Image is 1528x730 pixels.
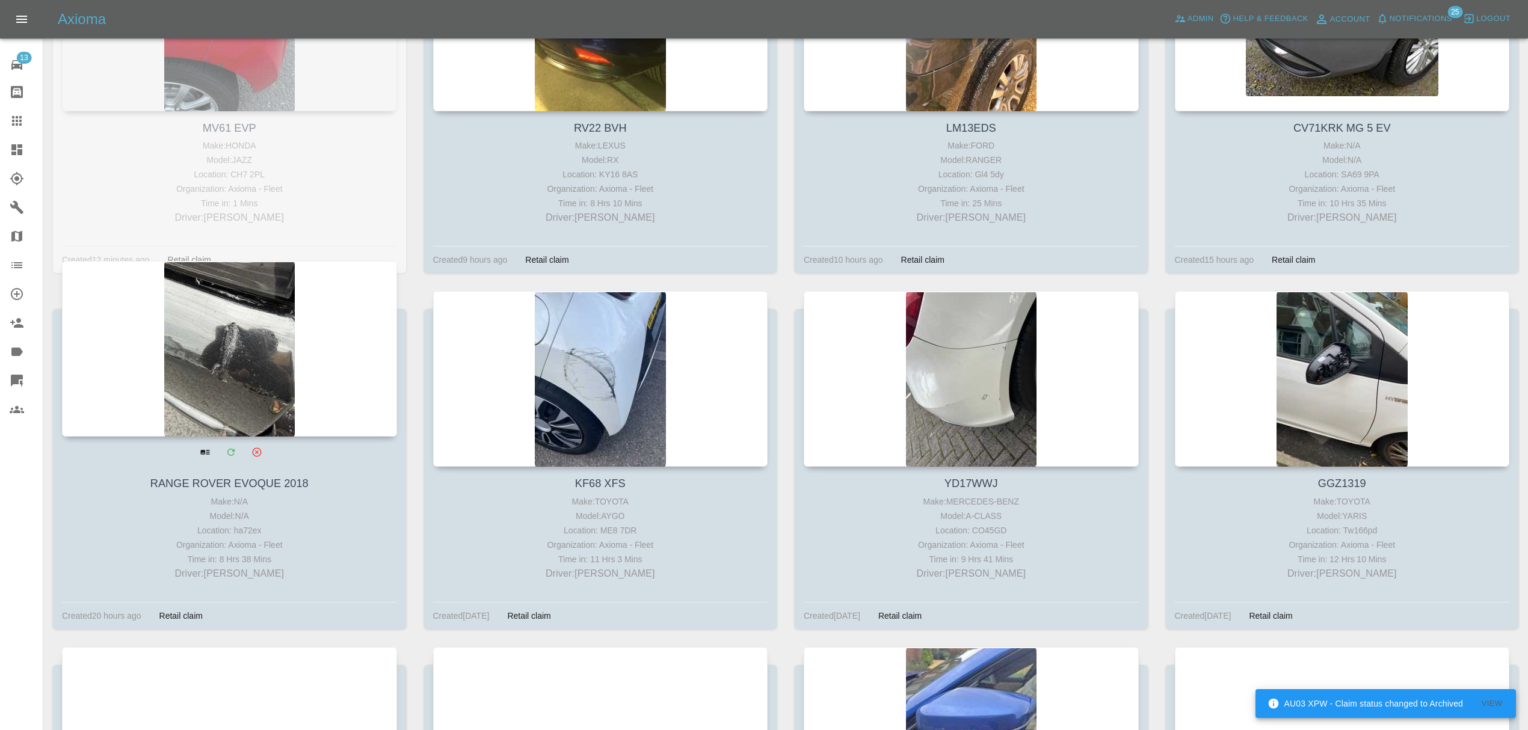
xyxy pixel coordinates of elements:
[1473,695,1511,713] button: View
[1178,196,1507,210] div: Time in: 10 Hrs 35 Mins
[807,182,1136,196] div: Organization: Axioma - Fleet
[1216,10,1311,28] button: Help & Feedback
[436,196,765,210] div: Time in: 8 Hrs 10 Mins
[498,609,559,623] div: Retail claim
[1175,609,1231,623] div: Created [DATE]
[1178,182,1507,196] div: Organization: Axioma - Fleet
[1175,253,1254,267] div: Created 15 hours ago
[1171,10,1217,28] a: Admin
[1318,477,1366,489] a: GGZ1319
[1178,523,1507,538] div: Location: Tw166pd
[218,440,243,464] a: Modify
[1188,12,1214,26] span: Admin
[807,494,1136,509] div: Make: MERCEDES-BENZ
[150,477,309,489] a: RANGE ROVER EVOQUE 2018
[807,167,1136,182] div: Location: Gl4 5dy
[807,566,1136,581] p: Driver: [PERSON_NAME]
[65,552,394,566] div: Time in: 8 Hrs 38 Mins
[1240,609,1301,623] div: Retail claim
[1178,552,1507,566] div: Time in: 12 Hrs 10 Mins
[804,609,860,623] div: Created [DATE]
[1263,253,1324,267] div: Retail claim
[1178,153,1507,167] div: Model: N/A
[62,609,141,623] div: Created 20 hours ago
[807,509,1136,523] div: Model: A-CLASS
[1268,693,1463,714] div: AU03 XPW - Claim status changed to Archived
[575,477,626,489] a: KF68 XFS
[1178,566,1507,581] p: Driver: [PERSON_NAME]
[869,609,931,623] div: Retail claim
[1330,13,1370,26] span: Account
[807,538,1136,552] div: Organization: Axioma - Fleet
[944,477,998,489] a: YD17WWJ
[1178,494,1507,509] div: Make: TOYOTA
[65,494,394,509] div: Make: N/A
[1311,10,1373,29] a: Account
[7,5,36,34] button: Open drawer
[1178,167,1507,182] div: Location: SA69 9PA
[1233,12,1308,26] span: Help & Feedback
[807,523,1136,538] div: Location: CO45GD
[892,253,953,267] div: Retail claim
[1373,10,1455,28] button: Notifications
[65,509,394,523] div: Model: N/A
[1178,138,1507,153] div: Make: N/A
[436,167,765,182] div: Location: KY16 8AS
[65,538,394,552] div: Organization: Axioma - Fleet
[807,196,1136,210] div: Time in: 25 Mins
[1460,10,1514,28] button: Logout
[807,210,1136,225] p: Driver: [PERSON_NAME]
[1447,6,1462,18] span: 25
[436,494,765,509] div: Make: TOYOTA
[150,609,212,623] div: Retail claim
[436,509,765,523] div: Model: AYGO
[1390,12,1452,26] span: Notifications
[436,538,765,552] div: Organization: Axioma - Fleet
[16,52,31,64] span: 13
[1293,122,1391,134] a: CV71KRK MG 5 EV
[946,122,996,134] a: LM13EDS
[65,566,394,581] p: Driver: [PERSON_NAME]
[807,138,1136,153] div: Make: FORD
[574,122,627,134] a: RV22 BVH
[807,153,1136,167] div: Model: RANGER
[436,552,765,566] div: Time in: 11 Hrs 3 Mins
[193,440,217,464] a: View
[1178,509,1507,523] div: Model: YARIS
[436,138,765,153] div: Make: LEXUS
[516,253,578,267] div: Retail claim
[436,523,765,538] div: Location: ME8 7DR
[244,440,269,464] button: Archive
[1178,210,1507,225] p: Driver: [PERSON_NAME]
[804,253,883,267] div: Created 10 hours ago
[58,10,106,29] h5: Axioma
[433,609,490,623] div: Created [DATE]
[436,182,765,196] div: Organization: Axioma - Fleet
[65,523,394,538] div: Location: ha72ex
[1178,538,1507,552] div: Organization: Axioma - Fleet
[436,210,765,225] p: Driver: [PERSON_NAME]
[436,153,765,167] div: Model: RX
[807,552,1136,566] div: Time in: 9 Hrs 41 Mins
[436,566,765,581] p: Driver: [PERSON_NAME]
[433,253,508,267] div: Created 9 hours ago
[1476,12,1511,26] span: Logout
